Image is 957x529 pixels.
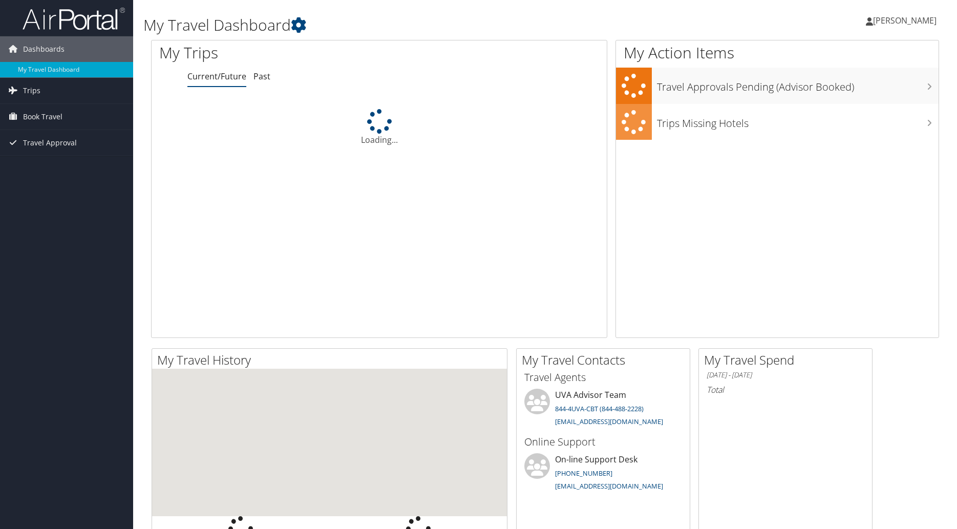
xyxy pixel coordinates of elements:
a: [PHONE_NUMBER] [555,469,612,478]
span: Trips [23,78,40,103]
h2: My Travel Contacts [522,351,690,369]
h1: My Action Items [616,42,939,64]
li: On-line Support Desk [519,453,687,495]
a: [EMAIL_ADDRESS][DOMAIN_NAME] [555,417,663,426]
a: [PERSON_NAME] [866,5,947,36]
h2: My Travel History [157,351,507,369]
h6: [DATE] - [DATE] [707,370,864,380]
h3: Travel Agents [524,370,682,385]
h6: Total [707,384,864,395]
h2: My Travel Spend [704,351,872,369]
a: [EMAIL_ADDRESS][DOMAIN_NAME] [555,481,663,491]
h3: Online Support [524,435,682,449]
a: Trips Missing Hotels [616,104,939,140]
a: Past [253,71,270,82]
a: Current/Future [187,71,246,82]
div: Loading... [152,109,607,146]
h1: My Trips [159,42,410,64]
span: Book Travel [23,104,62,130]
span: [PERSON_NAME] [873,15,937,26]
li: UVA Advisor Team [519,389,687,431]
h3: Trips Missing Hotels [657,111,939,131]
a: Travel Approvals Pending (Advisor Booked) [616,68,939,104]
a: 844-4UVA-CBT (844-488-2228) [555,404,644,413]
span: Dashboards [23,36,65,62]
span: Travel Approval [23,130,77,156]
img: airportal-logo.png [23,7,125,31]
h3: Travel Approvals Pending (Advisor Booked) [657,75,939,94]
h1: My Travel Dashboard [143,14,679,36]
